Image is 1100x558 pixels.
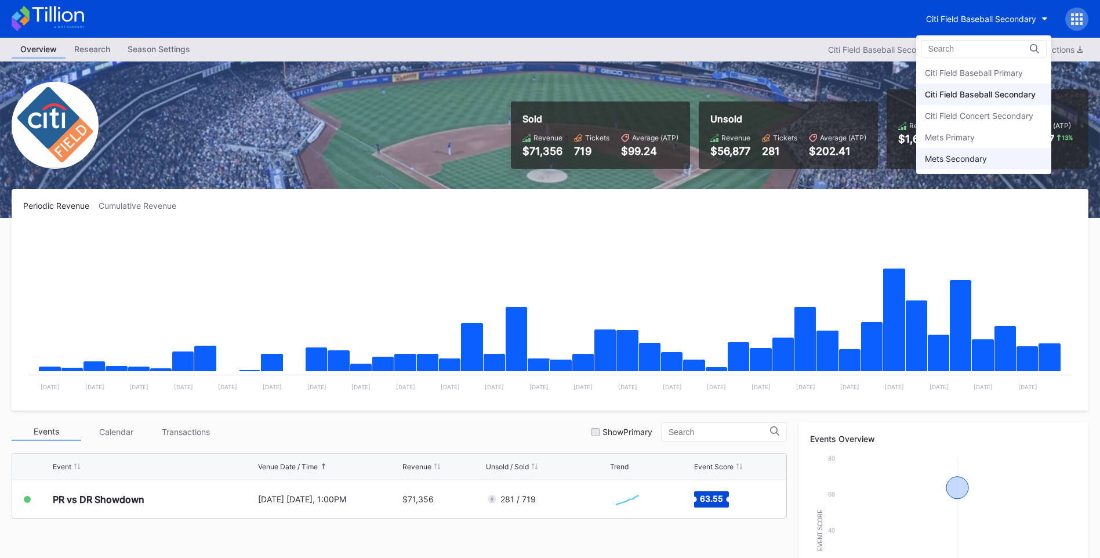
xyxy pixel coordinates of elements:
div: Citi Field Baseball Primary [925,68,1023,78]
div: Mets Secondary [925,154,987,164]
input: Search [928,44,1030,53]
div: Citi Field Concert Secondary [925,111,1033,121]
div: Citi Field Baseball Secondary [925,89,1036,99]
div: Mets Primary [925,132,975,142]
